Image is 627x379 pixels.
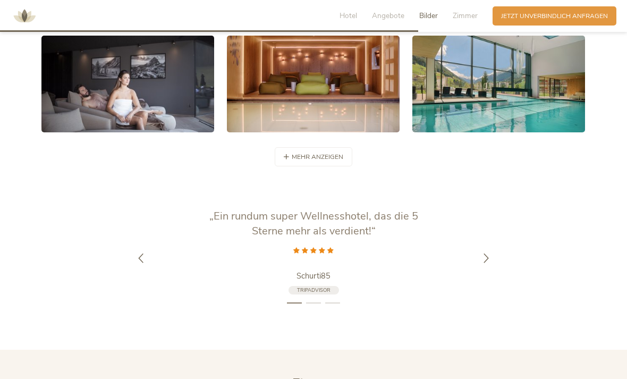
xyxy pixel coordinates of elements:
a: Tripadvisor [289,286,339,295]
a: Schurti85 [207,271,420,281]
span: Hotel [340,11,357,21]
span: „Ein rundum super Wellnesshotel, das die 5 Sterne mehr als verdient!“ [209,209,418,238]
span: Zimmer [453,11,478,21]
span: mehr anzeigen [292,153,343,162]
a: AMONTI & LUNARIS Wellnessresort [9,13,40,19]
span: Angebote [372,11,404,21]
span: Bilder [419,11,438,21]
span: Schurti85 [296,271,331,281]
span: Jetzt unverbindlich anfragen [501,12,608,21]
span: Tripadvisor [297,287,331,293]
